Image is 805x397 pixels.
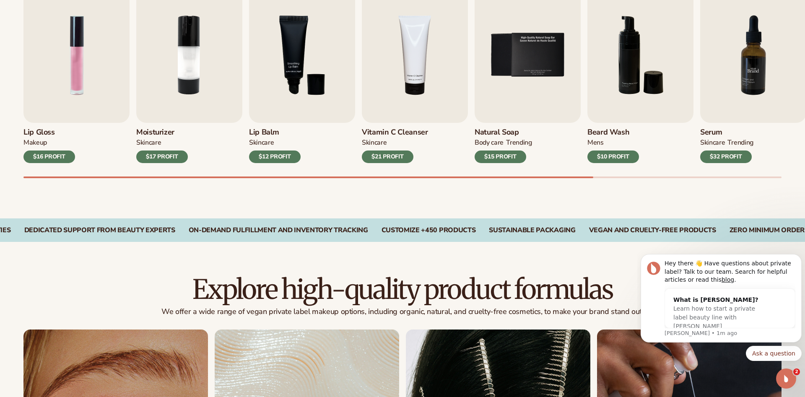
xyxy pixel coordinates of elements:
div: SKINCARE [136,138,161,147]
div: Dedicated Support From Beauty Experts [24,226,175,234]
div: $21 PROFIT [362,150,413,163]
div: CUSTOMIZE +450 PRODUCTS [382,226,476,234]
div: $17 PROFIT [136,150,188,163]
div: VEGAN AND CRUELTY-FREE PRODUCTS [589,226,716,234]
h3: Moisturizer [136,128,188,137]
div: SUSTAINABLE PACKAGING [489,226,575,234]
div: $15 PROFIT [475,150,526,163]
div: $16 PROFIT [23,150,75,163]
h3: Beard Wash [587,128,639,137]
h3: Natural Soap [475,128,532,137]
div: mens [587,138,604,147]
div: Skincare [362,138,387,147]
div: SKINCARE [700,138,725,147]
iframe: Intercom notifications message [637,247,805,366]
div: TRENDING [506,138,532,147]
div: MAKEUP [23,138,47,147]
div: BODY Care [475,138,504,147]
div: $12 PROFIT [249,150,301,163]
h2: Explore high-quality product formulas [23,275,782,304]
span: 2 [793,368,800,375]
h3: Lip Gloss [23,128,75,137]
p: We offer a wide range of vegan private label makeup options, including organic, natural, and crue... [23,307,782,317]
h3: Lip Balm [249,128,301,137]
div: $32 PROFIT [700,150,752,163]
div: On-Demand Fulfillment and Inventory Tracking [189,226,368,234]
h3: Vitamin C Cleanser [362,128,428,137]
div: $10 PROFIT [587,150,639,163]
iframe: Intercom live chat [776,368,796,389]
h3: Serum [700,128,753,137]
div: SKINCARE [249,138,274,147]
div: TRENDING [727,138,753,147]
